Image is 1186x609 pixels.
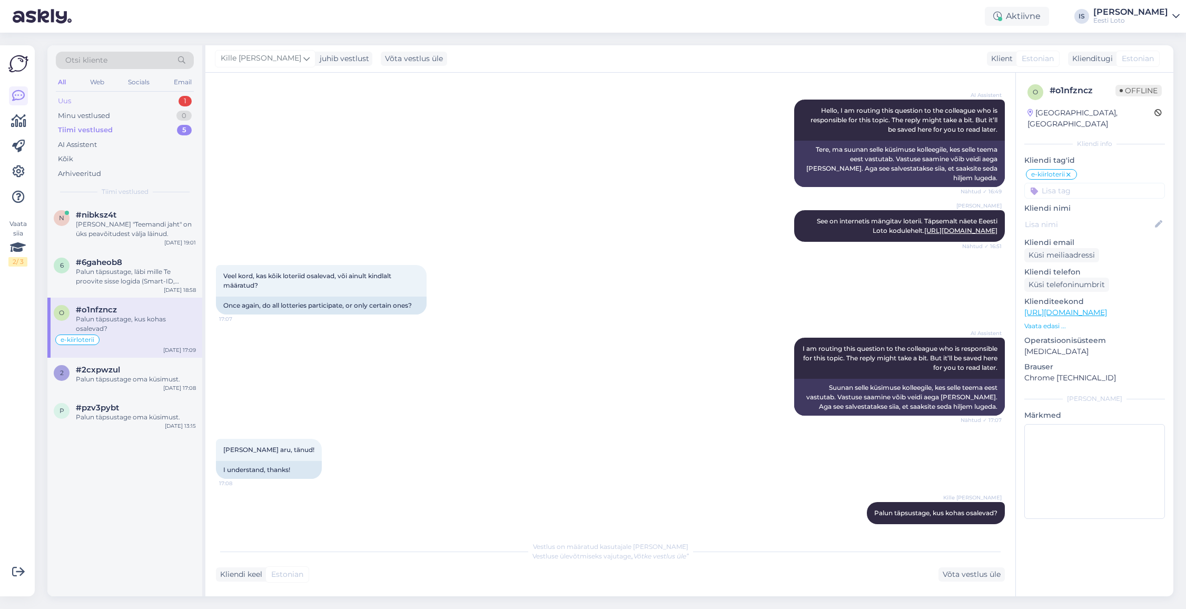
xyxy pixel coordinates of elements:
[1074,9,1089,24] div: IS
[76,267,196,286] div: Palun täpsustage, läbi mille Te proovite sisse logida (Smart-ID, Mobiil-ID, ID-kaart)
[928,525,1002,533] span: (Muudetud) Nähtud ✓ 17:09
[1024,335,1165,346] p: Operatsioonisüsteem
[943,494,1002,502] span: Kille [PERSON_NAME]
[1024,308,1107,317] a: [URL][DOMAIN_NAME]
[219,479,259,487] span: 17:08
[216,569,262,580] div: Kliendi keel
[1024,155,1165,166] p: Kliendi tag'id
[65,55,107,66] span: Otsi kliente
[165,422,196,430] div: [DATE] 13:15
[1024,139,1165,149] div: Kliendi info
[938,567,1005,582] div: Võta vestlus üle
[987,53,1013,64] div: Klient
[985,7,1049,26] div: Aktiivne
[1024,278,1109,292] div: Küsi telefoninumbrit
[1024,296,1165,307] p: Klienditeekond
[126,75,152,89] div: Socials
[216,297,427,315] div: Once again, do all lotteries participate, or only certain ones?
[1025,219,1153,230] input: Lisa nimi
[172,75,194,89] div: Email
[1024,183,1165,199] input: Lisa tag
[76,365,120,375] span: #2cxpwzul
[962,91,1002,99] span: AI Assistent
[58,140,97,150] div: AI Assistent
[102,187,149,197] span: Tiimi vestlused
[1093,8,1168,16] div: [PERSON_NAME]
[163,384,196,392] div: [DATE] 17:08
[58,111,110,121] div: Minu vestlused
[164,239,196,247] div: [DATE] 19:01
[1024,410,1165,421] p: Märkmed
[924,227,997,234] a: [URL][DOMAIN_NAME]
[88,75,106,89] div: Web
[794,141,1005,187] div: Tere, ma suunan selle küsimuse kolleegile, kes selle teema eest vastutab. Vastuse saamine võib ve...
[532,552,689,560] span: Vestluse ülevõtmiseks vajutage
[164,286,196,294] div: [DATE] 18:58
[803,345,999,371] span: I am routing this question to the colleague who is responsible for this topic. The reply might ta...
[179,96,192,106] div: 1
[1024,203,1165,214] p: Kliendi nimi
[216,461,322,479] div: I understand, thanks!
[58,96,71,106] div: Uus
[956,202,1002,210] span: [PERSON_NAME]
[962,242,1002,250] span: Nähtud ✓ 16:51
[1031,171,1065,178] span: e-kiirloterii
[1024,394,1165,404] div: [PERSON_NAME]
[794,379,1005,416] div: Suunan selle küsimuse kolleegile, kes selle teema eest vastutab. Vastuse saamine võib veidi aega ...
[315,53,369,64] div: juhib vestlust
[60,407,64,415] span: p
[962,329,1002,337] span: AI Assistent
[60,261,64,269] span: 6
[59,214,64,222] span: n
[177,125,192,135] div: 5
[59,309,64,317] span: o
[221,53,301,64] span: Kille [PERSON_NAME]
[58,125,113,135] div: Tiimi vestlused
[8,257,27,267] div: 2 / 3
[56,75,68,89] div: All
[176,111,192,121] div: 0
[76,315,196,333] div: Palun täpsustage, kus kohas osalevad?
[76,220,196,239] div: [PERSON_NAME] "Teemandi jaht" on üks peavõitudest välja läinud.
[1024,361,1165,372] p: Brauser
[8,54,28,74] img: Askly Logo
[223,446,314,454] span: [PERSON_NAME] aru, tänud!
[1024,372,1165,384] p: Chrome [TECHNICAL_ID]
[76,258,122,267] span: #6gaheob8
[1024,321,1165,331] p: Vaata edasi ...
[61,337,94,343] span: e-kiirloterii
[76,403,119,412] span: #pzv3pybt
[1033,88,1038,96] span: o
[163,346,196,354] div: [DATE] 17:09
[219,315,259,323] span: 17:07
[1024,267,1165,278] p: Kliendi telefon
[223,272,393,289] span: Veel kord, kas kõik loteriid osalevad, või ainult kindlalt määratud?
[961,416,1002,424] span: Nähtud ✓ 17:07
[631,552,689,560] i: „Võtke vestlus üle”
[961,188,1002,195] span: Nähtud ✓ 16:49
[381,52,447,66] div: Võta vestlus üle
[58,154,73,164] div: Kõik
[58,169,101,179] div: Arhiveeritud
[1050,84,1115,97] div: # o1nfzncz
[1024,346,1165,357] p: [MEDICAL_DATA]
[811,106,999,133] span: Hello, I am routing this question to the colleague who is responsible for this topic. The reply m...
[1122,53,1154,64] span: Estonian
[533,543,688,551] span: Vestlus on määratud kasutajale [PERSON_NAME]
[1022,53,1054,64] span: Estonian
[1027,107,1154,130] div: [GEOGRAPHIC_DATA], [GEOGRAPHIC_DATA]
[76,210,116,220] span: #nibksz4t
[76,375,196,384] div: Palun täpsustage oma küsimust.
[1024,248,1099,262] div: Küsi meiliaadressi
[8,219,27,267] div: Vaata siia
[1093,8,1180,25] a: [PERSON_NAME]Eesti Loto
[76,412,196,422] div: Palun täpsustage oma küsimust.
[1024,237,1165,248] p: Kliendi email
[817,217,999,234] span: See on internetis mängitav loterii. Täpsemalt näete Eeesti Loto kodulehelt.
[271,569,303,580] span: Estonian
[874,509,997,517] span: Palun täpsustage, kus kohas osalevad?
[60,369,64,377] span: 2
[1093,16,1168,25] div: Eesti Loto
[1068,53,1113,64] div: Klienditugi
[76,305,117,315] span: #o1nfzncz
